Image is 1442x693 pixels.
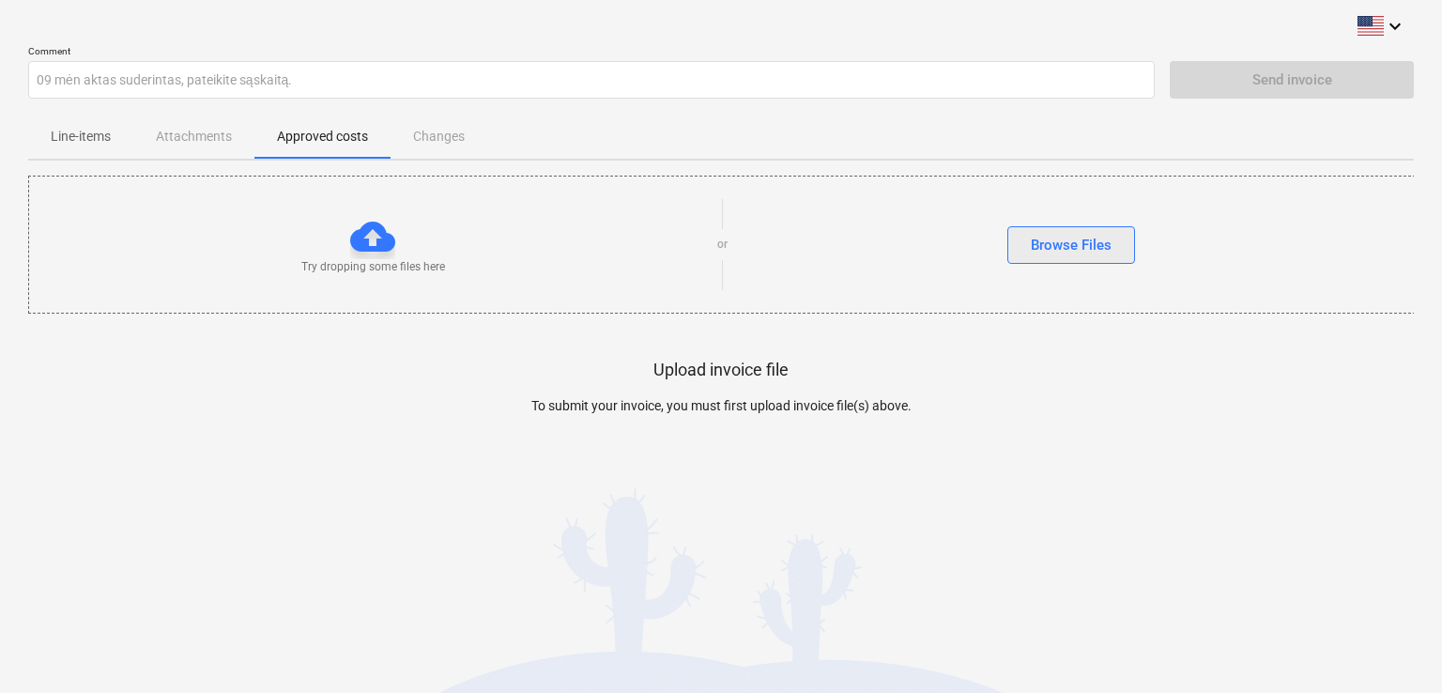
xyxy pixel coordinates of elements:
[1007,226,1135,264] button: Browse Files
[51,127,111,146] p: Line-items
[375,396,1067,416] p: To submit your invoice, you must first upload invoice file(s) above.
[653,359,789,381] p: Upload invoice file
[1031,233,1112,257] div: Browse Files
[28,176,1416,314] div: Try dropping some files hereorBrowse Files
[277,127,368,146] p: Approved costs
[28,45,1155,61] p: Comment
[717,237,728,253] p: or
[301,259,445,275] p: Try dropping some files here
[1384,15,1406,38] i: keyboard_arrow_down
